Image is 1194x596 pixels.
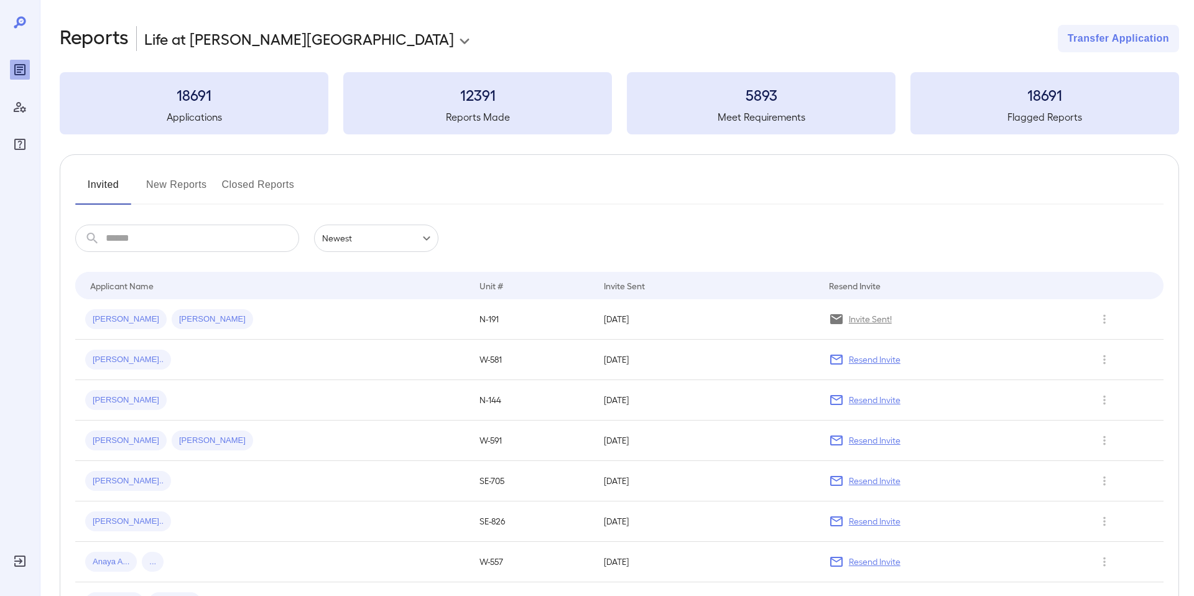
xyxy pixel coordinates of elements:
div: Newest [314,225,438,252]
h5: Meet Requirements [627,109,895,124]
summary: 18691Applications12391Reports Made5893Meet Requirements18691Flagged Reports [60,72,1179,134]
span: [PERSON_NAME] [85,435,167,447]
button: Transfer Application [1058,25,1179,52]
p: Resend Invite [849,515,900,528]
div: FAQ [10,134,30,154]
div: Applicant Name [90,278,154,293]
button: Row Actions [1094,309,1114,329]
button: New Reports [146,175,207,205]
button: Closed Reports [222,175,295,205]
td: [DATE] [594,542,818,582]
td: N-191 [470,299,595,340]
div: Resend Invite [829,278,881,293]
div: Log Out [10,551,30,571]
span: Anaya A... [85,556,137,568]
td: [DATE] [594,340,818,380]
button: Row Actions [1094,552,1114,572]
div: Invite Sent [604,278,645,293]
div: Reports [10,60,30,80]
td: W-591 [470,421,595,461]
button: Row Actions [1094,471,1114,491]
p: Resend Invite [849,556,900,568]
p: Resend Invite [849,353,900,366]
button: Row Actions [1094,390,1114,410]
p: Resend Invite [849,394,900,406]
h5: Applications [60,109,328,124]
h3: 12391 [343,85,612,105]
td: [DATE] [594,461,818,501]
div: Unit # [479,278,503,293]
td: W-581 [470,340,595,380]
span: [PERSON_NAME].. [85,475,171,487]
td: W-557 [470,542,595,582]
span: [PERSON_NAME] [172,314,253,325]
span: [PERSON_NAME] [85,314,167,325]
td: [DATE] [594,299,818,340]
td: SE-826 [470,501,595,542]
p: Resend Invite [849,434,900,447]
div: Manage Users [10,97,30,117]
p: Invite Sent! [849,313,892,325]
h3: 18691 [60,85,328,105]
button: Row Actions [1094,511,1114,531]
h5: Flagged Reports [910,109,1179,124]
button: Row Actions [1094,350,1114,370]
button: Row Actions [1094,431,1114,450]
span: [PERSON_NAME] [85,394,167,406]
p: Resend Invite [849,475,900,487]
span: [PERSON_NAME].. [85,516,171,528]
span: ... [142,556,164,568]
td: [DATE] [594,501,818,542]
td: [DATE] [594,380,818,421]
h3: 5893 [627,85,895,105]
span: [PERSON_NAME] [172,435,253,447]
td: [DATE] [594,421,818,461]
button: Invited [75,175,131,205]
h5: Reports Made [343,109,612,124]
h2: Reports [60,25,129,52]
td: N-144 [470,380,595,421]
td: SE-705 [470,461,595,501]
h3: 18691 [910,85,1179,105]
span: [PERSON_NAME].. [85,354,171,366]
p: Life at [PERSON_NAME][GEOGRAPHIC_DATA] [144,29,454,49]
